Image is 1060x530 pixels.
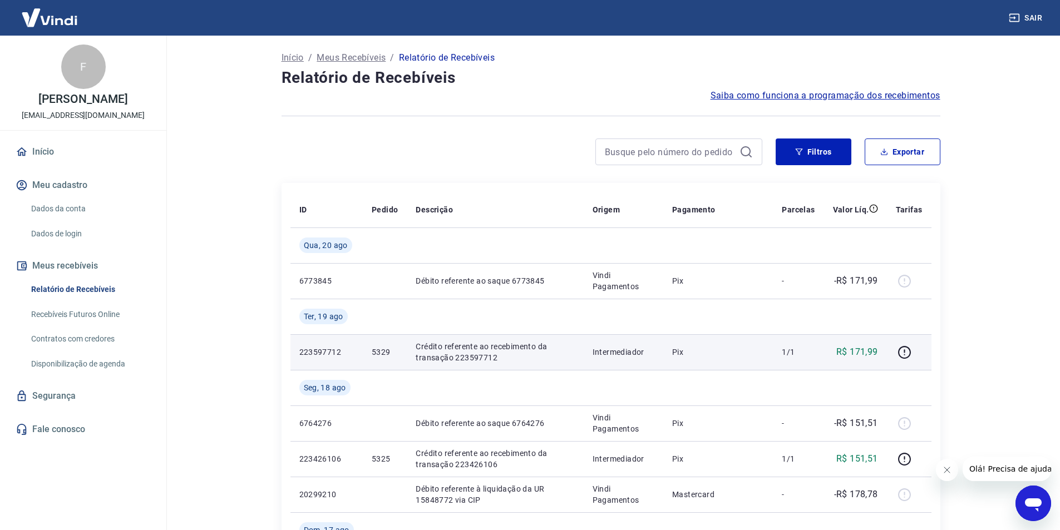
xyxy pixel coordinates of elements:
[605,143,735,160] input: Busque pelo número do pedido
[782,275,815,286] p: -
[672,204,716,215] p: Pagamento
[593,204,620,215] p: Origem
[416,275,574,286] p: Débito referente ao saque 6773845
[672,489,764,500] p: Mastercard
[782,453,815,464] p: 1/1
[782,489,815,500] p: -
[372,204,398,215] p: Pedido
[390,51,394,65] p: /
[672,453,764,464] p: Pix
[711,89,940,102] a: Saiba como funciona a programação dos recebimentos
[399,51,495,65] p: Relatório de Recebíveis
[13,173,153,197] button: Meu cadastro
[672,346,764,358] p: Pix
[936,459,958,481] iframe: Cerrar mensaje
[282,67,940,89] h4: Relatório de Recebíveis
[593,483,654,506] p: Vindi Pagamentos
[1007,8,1047,28] button: Sair
[299,453,354,464] p: 223426106
[1015,486,1051,521] iframe: Botón para iniciar la ventana de mensajería
[896,204,923,215] p: Tarifas
[299,204,307,215] p: ID
[416,341,574,363] p: Crédito referente ao recebimento da transação 223597712
[372,346,398,358] p: 5329
[963,457,1051,481] iframe: Mensaje de la compañía
[13,417,153,442] a: Fale conosco
[27,222,153,245] a: Dados de login
[27,303,153,326] a: Recebíveis Futuros Online
[7,8,93,17] span: Olá! Precisa de ajuda?
[304,240,348,251] span: Qua, 20 ago
[13,384,153,408] a: Segurança
[782,418,815,429] p: -
[782,346,815,358] p: 1/1
[672,418,764,429] p: Pix
[282,51,304,65] a: Início
[304,382,346,393] span: Seg, 18 ago
[782,204,815,215] p: Parcelas
[299,489,354,500] p: 20299210
[836,345,878,359] p: R$ 171,99
[593,453,654,464] p: Intermediador
[13,1,86,34] img: Vindi
[372,453,398,464] p: 5325
[27,197,153,220] a: Dados da conta
[317,51,386,65] a: Meus Recebíveis
[38,93,127,105] p: [PERSON_NAME]
[672,275,764,286] p: Pix
[13,140,153,164] a: Início
[834,417,878,430] p: -R$ 151,51
[833,204,869,215] p: Valor Líq.
[865,138,940,165] button: Exportar
[13,254,153,278] button: Meus recebíveis
[304,311,343,322] span: Ter, 19 ago
[416,418,574,429] p: Débito referente ao saque 6764276
[776,138,851,165] button: Filtros
[836,452,878,465] p: R$ 151,51
[593,346,654,358] p: Intermediador
[61,44,106,89] div: F
[834,488,878,501] p: -R$ 178,78
[22,110,145,121] p: [EMAIL_ADDRESS][DOMAIN_NAME]
[299,418,354,429] p: 6764276
[416,483,574,506] p: Débito referente à liquidação da UR 15848772 via CIP
[27,328,153,350] a: Contratos com credores
[299,346,354,358] p: 223597712
[416,204,453,215] p: Descrição
[593,270,654,292] p: Vindi Pagamentos
[416,448,574,470] p: Crédito referente ao recebimento da transação 223426106
[308,51,312,65] p: /
[834,274,878,288] p: -R$ 171,99
[593,412,654,434] p: Vindi Pagamentos
[27,278,153,301] a: Relatório de Recebíveis
[299,275,354,286] p: 6773845
[27,353,153,375] a: Disponibilização de agenda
